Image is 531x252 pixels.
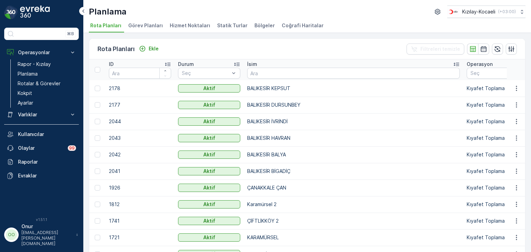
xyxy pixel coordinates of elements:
[203,184,215,191] p: Aktif
[6,229,17,240] div: OO
[15,79,79,88] a: Rotalar & Görevler
[178,184,240,192] button: Aktif
[467,61,493,68] p: Operasyon
[467,151,529,158] p: Kıyafet Toplama
[109,68,171,79] input: Ara
[203,85,215,92] p: Aktif
[69,145,75,151] p: 99
[247,168,460,175] p: BALIKESİR BİGADİÇ
[203,101,215,108] p: Aktif
[95,235,100,240] div: Toggle Row Selected
[4,6,18,19] img: logo
[18,61,51,68] p: Rapor - Kızılay
[254,22,275,29] span: Bölgeler
[467,135,529,142] p: Kıyafet Toplama
[136,45,161,53] button: Ekle
[420,46,460,52] p: Filtreleri temizle
[18,145,64,152] p: Olaylar
[178,200,240,209] button: Aktif
[4,169,79,183] a: Evraklar
[18,111,65,118] p: Varlıklar
[467,168,529,175] p: Kıyafet Toplama
[203,201,215,208] p: Aktif
[247,184,460,191] p: ÇANAKKALE ÇAN
[203,135,215,142] p: Aktif
[471,70,518,77] p: Seç
[109,85,171,92] p: 2178
[109,234,171,241] p: 1721
[467,118,529,125] p: Kıyafet Toplama
[109,201,171,208] p: 1812
[467,234,529,241] p: Kıyafet Toplama
[109,184,171,191] p: 1926
[15,69,79,79] a: Planlama
[18,99,33,106] p: Ayarlar
[15,98,79,108] a: Ayarlar
[90,22,121,29] span: Rota Planları
[178,117,240,126] button: Aktif
[109,151,171,158] p: 2042
[178,151,240,159] button: Aktif
[109,168,171,175] p: 2041
[247,151,460,158] p: BALIKESİR BALYA
[4,108,79,122] button: Varlıklar
[178,61,194,68] p: Durum
[18,80,60,87] p: Rotalar & Görevler
[247,234,460,241] p: KARAMÜRSEL
[178,101,240,109] button: Aktif
[18,70,38,77] p: Planlama
[4,155,79,169] a: Raporlar
[4,46,79,59] button: Operasyonlar
[170,22,210,29] span: Hizmet Noktaları
[467,201,529,208] p: Kıyafet Toplama
[18,131,76,138] p: Kullanıcılar
[18,49,65,56] p: Operasyonlar
[178,217,240,225] button: Aktif
[18,172,76,179] p: Evraklar
[462,8,495,15] p: Kızılay-Kocaeli
[95,86,100,91] div: Toggle Row Selected
[4,141,79,155] a: Olaylar99
[95,185,100,191] div: Toggle Row Selected
[217,22,248,29] span: Statik Turlar
[247,101,460,108] p: BALIKESİR DURSUNBEY
[407,43,464,55] button: Filtreleri temizle
[109,101,171,108] p: 2177
[4,127,79,141] a: Kullanıcılar
[467,217,529,224] p: Kıyafet Toplama
[467,101,529,108] p: Kıyafet Toplama
[178,134,240,142] button: Aktif
[178,167,240,175] button: Aktif
[178,233,240,242] button: Aktif
[247,201,460,208] p: Karamürsel 2
[4,223,79,246] button: OOOnur[EMAIL_ADDRESS][PERSON_NAME][DOMAIN_NAME]
[109,217,171,224] p: 1741
[247,85,460,92] p: BALIKESİR KEPSUT
[15,88,79,98] a: Kokpit
[95,152,100,157] div: Toggle Row Selected
[247,217,460,224] p: ÇİFTLİKKÖY 2
[109,135,171,142] p: 2043
[95,119,100,124] div: Toggle Row Selected
[447,8,459,16] img: k%C4%B1z%C4%B1lay_0jL9uU1.png
[67,31,74,37] p: ⌘B
[109,118,171,125] p: 2044
[97,44,135,54] p: Rota Planları
[498,9,516,14] p: ( +03:00 )
[95,135,100,141] div: Toggle Row Selected
[467,85,529,92] p: Kıyafet Toplama
[21,223,73,230] p: Onur
[89,6,127,17] p: Planlama
[95,202,100,207] div: Toggle Row Selected
[203,168,215,175] p: Aktif
[467,184,529,191] p: Kıyafet Toplama
[4,217,79,222] span: v 1.51.1
[149,45,159,52] p: Ekle
[247,135,460,142] p: BALIKESİR HAVRAN
[203,234,215,241] p: Aktif
[21,230,73,246] p: [EMAIL_ADDRESS][PERSON_NAME][DOMAIN_NAME]
[182,70,230,77] p: Seç
[18,90,32,97] p: Kokpit
[20,6,50,19] img: logo_dark-DEwI_e13.png
[203,118,215,125] p: Aktif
